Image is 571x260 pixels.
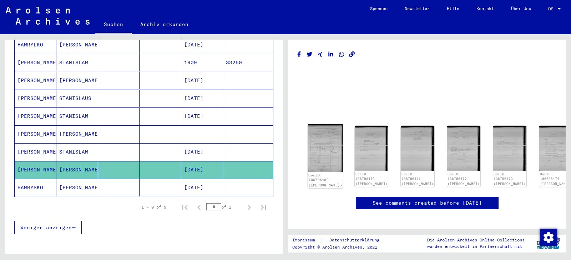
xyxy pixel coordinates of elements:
[223,54,273,71] mat-cell: 33260
[317,50,324,59] button: Share on Xing
[348,50,356,59] button: Copy link
[56,54,98,71] mat-cell: STANISLAW
[181,54,223,71] mat-cell: 1909
[20,224,72,231] span: Weniger anzeigen
[181,72,223,89] mat-cell: [DATE]
[494,172,526,186] a: DocID: 106796473 ([PERSON_NAME])
[401,126,434,171] img: 001.jpg
[338,50,345,59] button: Share on WhatsApp
[95,16,132,34] a: Suchen
[15,125,56,143] mat-cell: [PERSON_NAME]
[242,200,256,214] button: Next page
[427,237,525,243] p: Die Arolsen Archives Online-Collections
[447,126,480,171] img: 001.jpg
[15,36,56,54] mat-cell: HAWRYLKO
[540,229,557,246] img: Zustimmung ändern
[15,72,56,89] mat-cell: [PERSON_NAME]
[15,54,56,71] mat-cell: [PERSON_NAME]
[14,221,82,234] button: Weniger anzeigen
[56,36,98,54] mat-cell: [PERSON_NAME]
[141,204,166,210] div: 1 – 9 of 9
[132,16,197,33] a: Archiv erkunden
[308,124,343,172] img: 001.jpg
[56,107,98,125] mat-cell: STANISLAW
[56,72,98,89] mat-cell: [PERSON_NAME]
[355,172,388,186] a: DocID: 106796470 ([PERSON_NAME])
[292,244,388,250] p: Copyright © Arolsen Archives, 2021
[355,126,388,171] img: 001.jpg
[15,179,56,196] mat-cell: HAWRYSKO
[535,234,562,252] img: yv_logo.png
[15,107,56,125] mat-cell: [PERSON_NAME]
[181,143,223,161] mat-cell: [DATE]
[306,50,313,59] button: Share on Twitter
[192,200,206,214] button: Previous page
[308,173,342,187] a: DocID: 106796469 ([PERSON_NAME])
[181,179,223,196] mat-cell: [DATE]
[56,90,98,107] mat-cell: STANISLAUS
[292,236,320,244] a: Impressum
[448,172,480,186] a: DocID: 106796472 ([PERSON_NAME])
[56,125,98,143] mat-cell: [PERSON_NAME]
[15,143,56,161] mat-cell: [PERSON_NAME]
[427,243,525,250] p: wurden entwickelt in Partnerschaft mit
[373,199,482,207] a: See comments created before [DATE]
[540,229,557,246] div: Zustimmung ändern
[548,6,556,11] span: DE
[181,36,223,54] mat-cell: [DATE]
[56,179,98,196] mat-cell: [PERSON_NAME]
[15,90,56,107] mat-cell: [PERSON_NAME]
[493,126,526,171] img: 001.jpg
[292,236,388,244] div: |
[15,161,56,179] mat-cell: [PERSON_NAME]
[256,200,271,214] button: Last page
[56,161,98,179] mat-cell: [PERSON_NAME]
[181,90,223,107] mat-cell: [DATE]
[178,200,192,214] button: First page
[295,50,303,59] button: Share on Facebook
[6,7,90,25] img: Arolsen_neg.svg
[324,236,388,244] a: Datenschutzerklärung
[401,172,434,186] a: DocID: 106796471 ([PERSON_NAME])
[327,50,335,59] button: Share on LinkedIn
[181,107,223,125] mat-cell: [DATE]
[206,204,242,210] div: of 1
[56,143,98,161] mat-cell: STANISLAW
[181,161,223,179] mat-cell: [DATE]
